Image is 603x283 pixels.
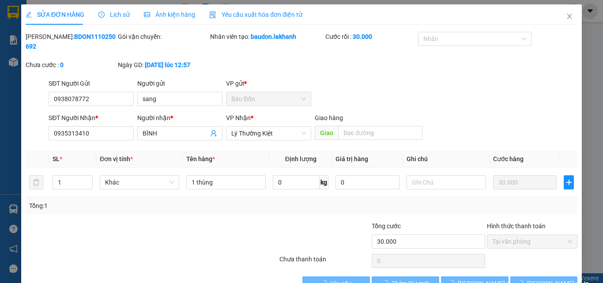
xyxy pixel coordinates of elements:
[29,175,43,189] button: delete
[566,13,573,20] span: close
[564,175,574,189] button: plus
[26,33,116,50] b: BDON1110250692
[26,32,116,51] div: [PERSON_NAME]:
[493,155,524,162] span: Cước hàng
[407,175,486,189] input: Ghi Chú
[557,4,582,29] button: Close
[26,60,116,70] div: Chưa cước :
[335,155,368,162] span: Giá trị hàng
[353,33,372,40] b: 30.000
[60,61,64,68] b: 0
[49,113,134,123] div: SĐT Người Nhận
[209,11,302,18] span: Yêu cầu xuất hóa đơn điện tử
[251,33,296,40] b: baudon.lekhanh
[372,223,401,230] span: Tổng cước
[209,11,216,19] img: icon
[226,79,311,88] div: VP gửi
[26,11,84,18] span: SỬA ĐƠN HÀNG
[49,79,134,88] div: SĐT Người Gửi
[118,60,208,70] div: Ngày GD:
[285,155,316,162] span: Định lượng
[564,179,573,186] span: plus
[338,126,422,140] input: Dọc đường
[137,79,222,88] div: Người gửi
[105,176,174,189] span: Khác
[210,130,217,137] span: user-add
[29,201,234,211] div: Tổng: 1
[315,114,343,121] span: Giao hàng
[231,92,306,106] span: Bàu Đồn
[231,127,306,140] span: Lý Thường Kiệt
[186,175,266,189] input: VD: Bàn, Ghế
[100,155,133,162] span: Đơn vị tính
[315,126,338,140] span: Giao
[279,254,371,270] div: Chưa thanh toán
[325,32,416,42] div: Cước rồi :
[210,32,324,42] div: Nhân viên tạo:
[493,175,557,189] input: 0
[137,113,222,123] div: Người nhận
[53,155,60,162] span: SL
[186,155,215,162] span: Tên hàng
[403,151,490,168] th: Ghi chú
[320,175,328,189] span: kg
[144,11,195,18] span: Ảnh kiện hàng
[144,11,150,18] span: picture
[226,114,251,121] span: VP Nhận
[492,235,572,248] span: Tại văn phòng
[26,11,32,18] span: edit
[118,32,208,42] div: Gói vận chuyển:
[98,11,105,18] span: clock-circle
[145,61,190,68] b: [DATE] lúc 12:57
[487,223,546,230] label: Hình thức thanh toán
[98,11,130,18] span: Lịch sử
